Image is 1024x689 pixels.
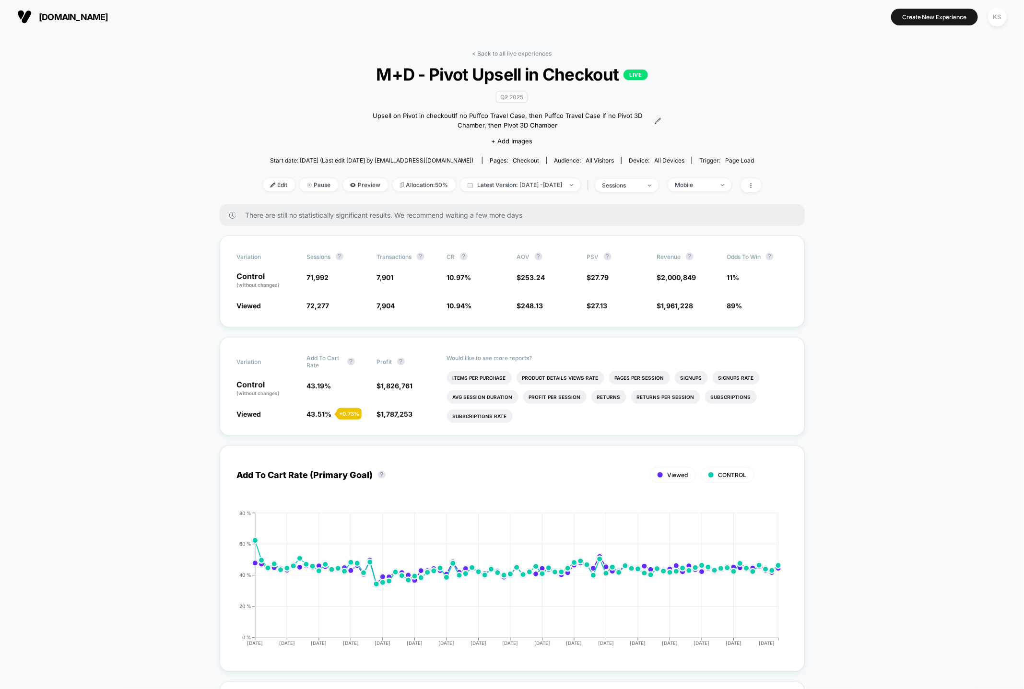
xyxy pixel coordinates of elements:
[726,640,742,646] tspan: [DATE]
[417,253,424,260] button: ?
[586,157,614,164] span: All Visitors
[602,182,641,189] div: sessions
[587,273,609,281] span: $
[17,10,32,24] img: Visually logo
[279,640,295,646] tspan: [DATE]
[630,640,646,646] tspan: [DATE]
[14,9,111,24] button: [DOMAIN_NAME]
[300,178,338,191] span: Pause
[307,273,329,281] span: 71,992
[307,382,331,390] span: 43.19 %
[381,410,413,418] span: 1,787,253
[523,390,587,404] li: Profit Per Session
[503,640,518,646] tspan: [DATE]
[759,640,775,646] tspan: [DATE]
[766,253,774,260] button: ?
[311,640,327,646] tspan: [DATE]
[517,273,545,281] span: $
[447,409,513,423] li: Subscriptions Rate
[694,640,710,646] tspan: [DATE]
[271,183,275,187] img: edit
[447,302,472,310] span: 10.94 %
[39,12,108,22] span: [DOMAIN_NAME]
[239,604,251,609] tspan: 20 %
[496,92,528,103] span: Q2 2025
[377,273,394,281] span: 7,901
[447,390,518,404] li: Avg Session Duration
[270,157,474,164] span: Start date: [DATE] (Last edit [DATE] by [EMAIL_ADDRESS][DOMAIN_NAME])
[534,640,550,646] tspan: [DATE]
[727,273,740,281] span: 11%
[587,253,599,260] span: PSV
[727,302,742,310] span: 89%
[675,371,708,385] li: Signups
[686,253,694,260] button: ?
[307,354,342,369] span: Add To Cart Rate
[521,273,545,281] span: 253.24
[378,471,386,479] button: ?
[237,272,297,289] p: Control
[460,178,580,191] span: Latest Version: [DATE] - [DATE]
[237,253,290,260] span: Variation
[363,111,652,130] span: Upsell on Pivot in checkoutIf no Puffco Travel Case, then Puffco Travel Case If no Pivot 3D Chamb...
[648,185,651,187] img: end
[447,253,455,260] span: CR
[521,302,543,310] span: 248.13
[657,273,696,281] span: $
[347,358,355,365] button: ?
[985,7,1010,27] button: KS
[307,253,331,260] span: Sessions
[237,381,297,397] p: Control
[377,358,392,365] span: Profit
[705,390,757,404] li: Subscriptions
[263,178,295,191] span: Edit
[288,64,736,84] span: M+D - Pivot Upsell in Checkout
[377,302,395,310] span: 7,904
[662,640,678,646] tspan: [DATE]
[237,354,290,369] span: Variation
[517,302,543,310] span: $
[343,640,359,646] tspan: [DATE]
[447,371,512,385] li: Items Per Purchase
[491,137,532,145] span: + Add Images
[407,640,423,646] tspan: [DATE]
[239,572,251,578] tspan: 40 %
[718,471,747,479] span: CONTROL
[447,273,471,281] span: 10.97 %
[239,511,251,516] tspan: 80 %
[566,640,582,646] tspan: [DATE]
[397,358,405,365] button: ?
[460,253,468,260] button: ?
[657,253,681,260] span: Revenue
[570,184,573,186] img: end
[621,157,692,164] span: Device:
[227,511,778,654] div: ADD_TO_CART_RATE
[657,302,694,310] span: $
[631,390,700,404] li: Returns Per Session
[587,302,608,310] span: $
[517,371,604,385] li: Product Details Views Rate
[699,157,754,164] div: Trigger:
[468,183,473,187] img: calendar
[591,302,608,310] span: 27.13
[535,253,542,260] button: ?
[307,183,312,187] img: end
[377,410,413,418] span: $
[237,410,261,418] span: Viewed
[490,157,539,164] div: Pages:
[661,302,694,310] span: 1,961,228
[377,382,413,390] span: $
[554,157,614,164] div: Audience:
[381,382,413,390] span: 1,826,761
[727,253,780,260] span: Odds to Win
[624,70,647,80] p: LIVE
[447,354,788,362] p: Would like to see more reports?
[377,253,412,260] span: Transactions
[237,390,280,396] span: (without changes)
[400,182,404,187] img: rebalance
[439,640,455,646] tspan: [DATE]
[988,8,1007,26] div: KS
[246,211,786,219] span: There are still no statistically significant results. We recommend waiting a few more days
[598,640,614,646] tspan: [DATE]
[891,9,978,25] button: Create New Experience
